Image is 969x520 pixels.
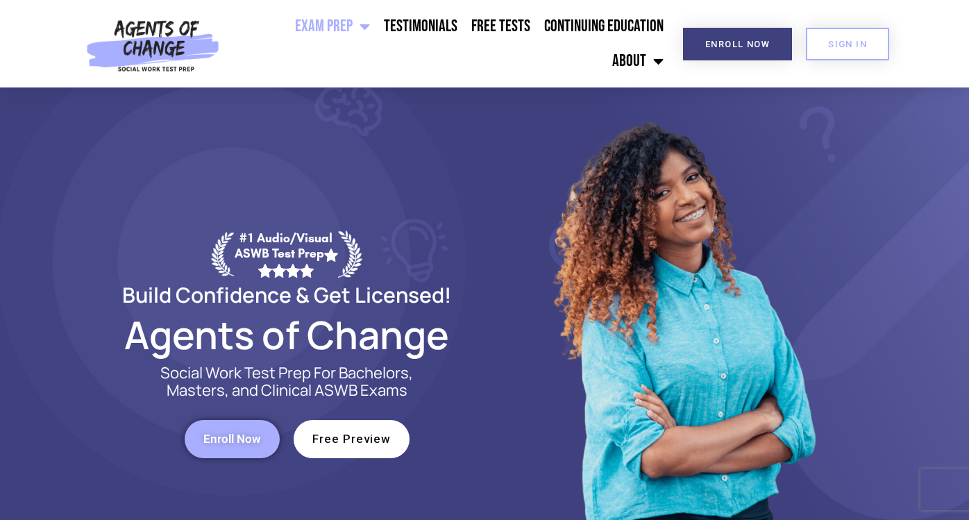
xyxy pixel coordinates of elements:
[828,40,867,49] span: SIGN IN
[464,9,537,44] a: Free Tests
[605,44,671,78] a: About
[226,9,671,78] nav: Menu
[806,28,889,60] a: SIGN IN
[683,28,792,60] a: Enroll Now
[294,420,410,458] a: Free Preview
[705,40,770,49] span: Enroll Now
[203,433,261,445] span: Enroll Now
[234,230,338,277] div: #1 Audio/Visual ASWB Test Prep
[89,285,484,305] h2: Build Confidence & Get Licensed!
[89,319,484,351] h2: Agents of Change
[537,9,671,44] a: Continuing Education
[185,420,280,458] a: Enroll Now
[312,433,391,445] span: Free Preview
[288,9,377,44] a: Exam Prep
[377,9,464,44] a: Testimonials
[144,364,429,399] p: Social Work Test Prep For Bachelors, Masters, and Clinical ASWB Exams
